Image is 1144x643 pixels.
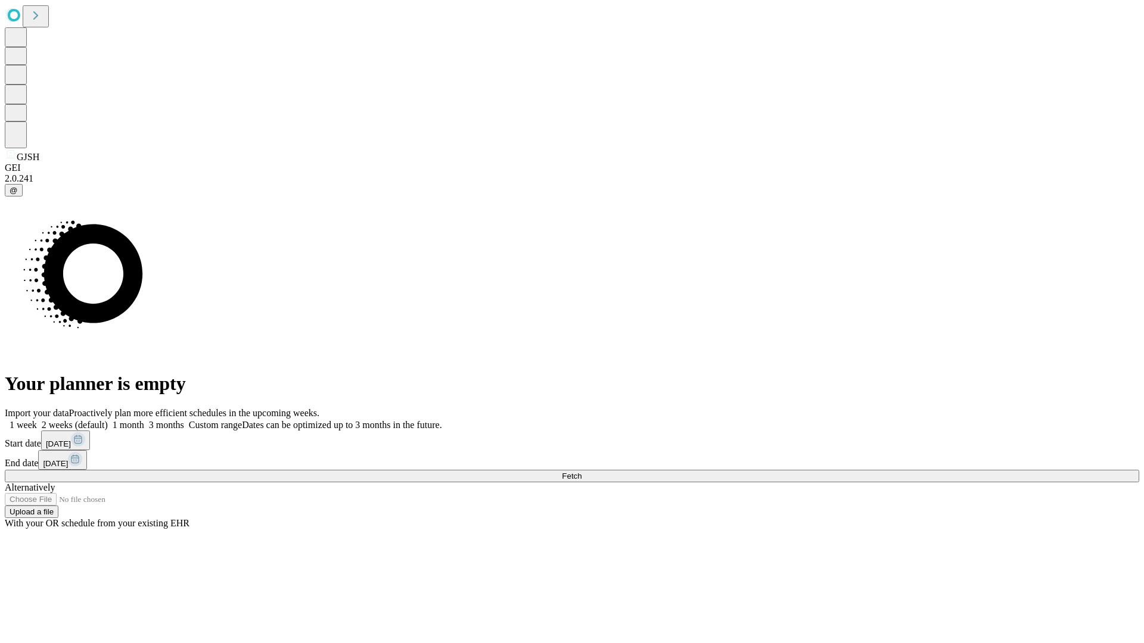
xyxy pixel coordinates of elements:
div: 2.0.241 [5,173,1139,184]
span: Proactively plan more efficient schedules in the upcoming weeks. [69,408,319,418]
span: 2 weeks (default) [42,420,108,430]
span: [DATE] [46,439,71,448]
button: Upload a file [5,505,58,518]
span: Dates can be optimized up to 3 months in the future. [242,420,442,430]
button: Fetch [5,470,1139,482]
span: Custom range [189,420,242,430]
span: With your OR schedule from your existing EHR [5,518,189,528]
h1: Your planner is empty [5,373,1139,395]
div: GEI [5,163,1139,173]
span: Alternatively [5,482,55,492]
button: [DATE] [38,450,87,470]
span: 3 months [149,420,184,430]
div: End date [5,450,1139,470]
span: Fetch [562,472,582,480]
span: [DATE] [43,459,68,468]
span: 1 week [10,420,37,430]
span: GJSH [17,152,39,162]
span: @ [10,186,18,195]
span: Import your data [5,408,69,418]
div: Start date [5,430,1139,450]
button: [DATE] [41,430,90,450]
button: @ [5,184,23,196]
span: 1 month [113,420,144,430]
